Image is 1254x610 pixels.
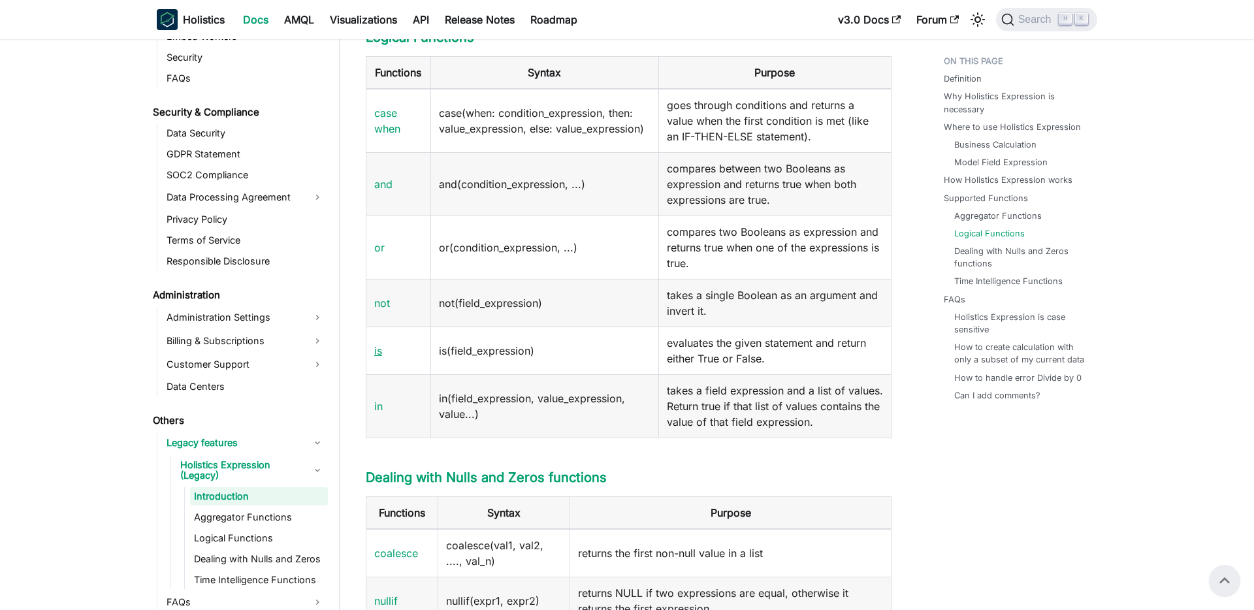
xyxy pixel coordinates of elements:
td: not(field_expression) [430,279,658,327]
a: Docs [235,9,276,30]
a: How to create calculation with only a subset of my current data [954,341,1084,366]
a: Responsible Disclosure [163,252,328,270]
td: returns the first non-null value in a list [570,529,892,577]
th: Purpose [658,56,891,89]
a: v3.0 Docs [830,9,908,30]
a: or [374,241,385,254]
a: Holistics Expression is case sensitive [954,311,1084,336]
a: Administration Settings [163,307,328,328]
td: compares two Booleans as expression and returns true when one of the expressions is true. [658,216,891,279]
th: Syntax [430,56,658,89]
a: AMQL [276,9,322,30]
button: Switch between dark and light mode (currently light mode) [967,9,988,30]
a: Terms of Service [163,231,328,249]
a: Aggregator Functions [190,508,328,526]
a: and [374,178,393,191]
a: Privacy Policy [163,210,328,229]
a: Time Intelligence Functions [954,275,1063,287]
td: coalesce(val1, val2, ...., val_n) [438,529,570,577]
a: Introduction [190,487,328,506]
td: compares between two Booleans as expression and returns true when both expressions are true. [658,152,891,216]
a: Forum [908,9,967,30]
a: Billing & Subscriptions [163,330,328,351]
a: FAQs [163,69,328,88]
a: not [374,297,390,310]
a: Security [163,48,328,67]
a: HolisticsHolistics [157,9,225,30]
a: Where to use Holistics Expression [944,121,1081,133]
a: Data Processing Agreement [163,187,328,208]
a: Can I add comments? [954,389,1040,402]
a: Data Centers [163,377,328,396]
a: is [374,344,382,357]
a: Supported Functions [944,192,1028,204]
a: Administration [149,286,328,304]
a: Aggregator Functions [954,210,1042,222]
td: takes a field expression and a list of values. Return true if that list of values contains the va... [658,374,891,438]
td: is(field_expression) [430,327,658,374]
img: Holistics [157,9,178,30]
a: API [405,9,437,30]
a: Holistics Expression (Legacy) [176,456,328,485]
td: in(field_expression, value_expression, value...) [430,374,658,438]
th: Purpose [570,496,892,529]
a: Others [149,411,328,430]
a: Logical Functions [954,227,1025,240]
span: Search [1014,14,1059,25]
a: in [374,400,383,413]
kbd: ⌘ [1059,13,1072,25]
td: or(condition_expression, ...) [430,216,658,279]
a: Business Calculation [954,138,1037,151]
td: and(condition_expression, ...) [430,152,658,216]
a: Logical Functions [190,529,328,547]
th: Functions [366,496,438,529]
kbd: K [1075,13,1088,25]
a: Definition [944,72,982,85]
a: GDPR Statement [163,145,328,163]
td: goes through conditions and returns a value when the first condition is met (like an IF-THEN-ELSE... [658,89,891,153]
a: Customer Support [163,354,328,375]
a: Dealing with Nulls and Zeros functions [366,470,607,485]
a: Release Notes [437,9,522,30]
a: Roadmap [522,9,585,30]
a: Data Security [163,124,328,142]
td: evaluates the given statement and return either True or False. [658,327,891,374]
button: Search (Command+K) [996,8,1097,31]
a: nullif [374,594,398,607]
a: coalesce [374,547,418,560]
a: case when [374,106,400,135]
a: SOC2 Compliance [163,166,328,184]
nav: Docs sidebar [144,39,340,610]
b: Holistics [183,12,225,27]
a: Model Field Expression [954,156,1048,169]
a: How to handle error Divide by 0 [954,372,1082,384]
button: Scroll back to top [1209,565,1240,596]
td: case(when: condition_expression, then: value_expression, else: value_expression) [430,89,658,153]
a: Visualizations [322,9,405,30]
td: takes a single Boolean as an argument and invert it. [658,279,891,327]
a: Legacy features [163,432,328,453]
a: Dealing with Nulls and Zeros functions [954,245,1084,270]
a: Dealing with Nulls and Zeros [190,550,328,568]
th: Syntax [438,496,570,529]
a: Logical Functions [366,29,474,45]
a: FAQs [944,293,965,306]
th: Functions [366,56,431,89]
a: How Holistics Expression works [944,174,1072,186]
a: Why Holistics Expression is necessary [944,90,1089,115]
a: Security & Compliance [149,103,328,121]
a: Time Intelligence Functions [190,571,328,589]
